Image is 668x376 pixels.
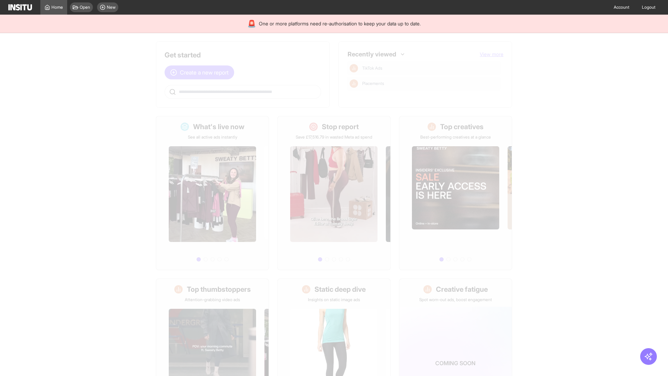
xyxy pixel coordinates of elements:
div: 🚨 [247,19,256,29]
span: New [107,5,116,10]
span: One or more platforms need re-authorisation to keep your data up to date. [259,20,421,27]
span: Home [51,5,63,10]
span: Open [80,5,90,10]
img: Logo [8,4,32,10]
